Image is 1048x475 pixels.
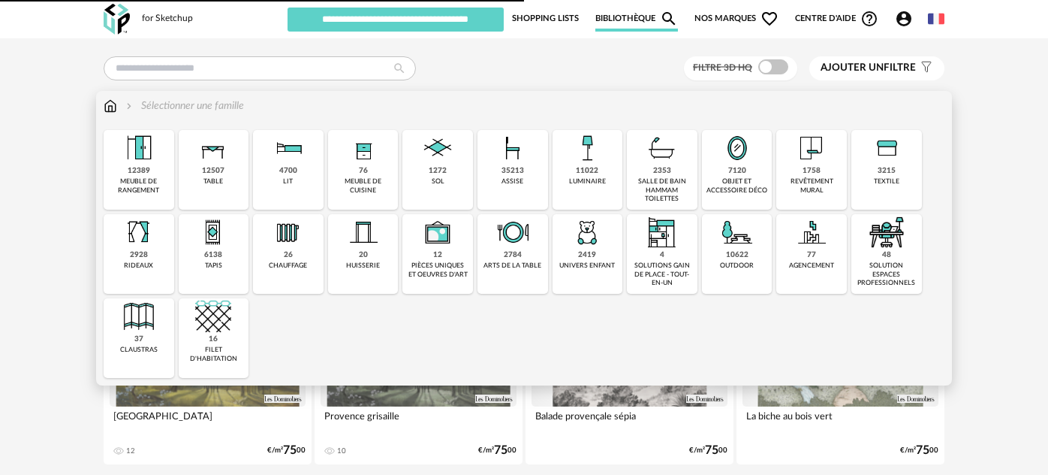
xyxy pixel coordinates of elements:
img: Tapis.png [195,214,231,250]
span: 75 [916,446,929,455]
button: Ajouter unfiltre Filter icon [809,56,944,80]
div: 48 [882,250,891,260]
div: 16 [209,334,218,344]
img: UniversEnfant.png [569,214,605,250]
img: Meuble%20de%20rangement.png [121,130,157,166]
img: ArtTable.png [495,214,531,250]
img: Outdoor.png [719,214,755,250]
div: agencement [789,262,834,270]
div: 2419 [578,250,596,260]
div: €/m² 00 [267,446,306,455]
img: Cloison.png [121,298,157,334]
span: Help Circle Outline icon [860,10,878,28]
div: 76 [359,166,368,176]
span: Filter icon [916,62,933,74]
div: outdoor [720,262,754,270]
div: 12 [126,446,135,455]
span: 75 [705,446,718,455]
div: objet et accessoire déco [706,177,768,195]
span: Magnify icon [660,10,678,28]
div: 11022 [576,166,598,176]
div: revêtement mural [781,177,842,195]
div: €/m² 00 [900,446,938,455]
div: tapis [205,262,222,270]
span: filtre [821,62,916,74]
span: Heart Outline icon [760,10,778,28]
img: filet.png [195,298,231,334]
img: Huiserie.png [345,214,381,250]
a: Shopping Lists [512,6,579,32]
div: €/m² 00 [478,446,516,455]
div: pièces uniques et oeuvres d'art [407,262,468,279]
div: 77 [807,250,816,260]
div: Sélectionner une famille [123,98,244,113]
img: fr [928,11,944,27]
div: 3215 [878,166,896,176]
div: lit [283,177,293,186]
img: Papier%20peint.png [794,130,830,166]
div: €/m² 00 [689,446,727,455]
div: salle de bain hammam toilettes [631,177,693,203]
img: Salle%20de%20bain.png [644,130,680,166]
a: BibliothèqueMagnify icon [595,6,678,32]
div: 2928 [130,250,148,260]
div: 35213 [501,166,524,176]
img: Textile.png [869,130,905,166]
div: solutions gain de place - tout-en-un [631,262,693,287]
span: Nos marques [694,6,778,32]
span: 75 [494,446,507,455]
div: [GEOGRAPHIC_DATA] [110,407,306,437]
div: rideaux [124,262,153,270]
img: Literie.png [270,130,306,166]
span: Filtre 3D HQ [693,63,752,72]
div: 12507 [202,166,224,176]
div: table [203,177,223,186]
div: assise [501,177,523,186]
div: 1272 [429,166,447,176]
div: filet d'habitation [183,346,245,363]
img: Sol.png [420,130,456,166]
div: chauffage [269,262,307,270]
img: espace-de-travail.png [869,214,905,250]
div: Balade provençale sépia [532,407,727,437]
div: 6138 [204,250,222,260]
span: 75 [283,446,297,455]
div: 26 [284,250,293,260]
div: La biche au bois vert [742,407,938,437]
div: univers enfant [559,262,615,270]
span: Account Circle icon [895,10,913,28]
img: Table.png [195,130,231,166]
img: Assise.png [495,130,531,166]
div: 1758 [803,166,821,176]
div: textile [874,177,899,186]
img: Miroir.png [719,130,755,166]
div: solution espaces professionnels [856,262,917,287]
div: 12389 [128,166,150,176]
div: 4 [660,250,664,260]
div: 2784 [504,250,522,260]
img: Agencement.png [794,214,830,250]
div: meuble de rangement [108,177,170,195]
div: 4700 [279,166,297,176]
div: 10 [337,446,346,455]
div: 12 [433,250,442,260]
div: Provence grisaille [321,407,516,437]
div: for Sketchup [142,13,193,25]
div: arts de la table [483,262,541,270]
div: claustras [120,346,158,354]
div: 2353 [653,166,671,176]
img: Radiateur.png [270,214,306,250]
img: svg+xml;base64,PHN2ZyB3aWR0aD0iMTYiIGhlaWdodD0iMTciIHZpZXdCb3g9IjAgMCAxNiAxNyIgZmlsbD0ibm9uZSIgeG... [104,98,117,113]
img: svg+xml;base64,PHN2ZyB3aWR0aD0iMTYiIGhlaWdodD0iMTYiIHZpZXdCb3g9IjAgMCAxNiAxNiIgZmlsbD0ibm9uZSIgeG... [123,98,135,113]
span: Ajouter un [821,62,884,73]
div: 37 [134,334,143,344]
div: meuble de cuisine [333,177,394,195]
img: Rangement.png [345,130,381,166]
div: luminaire [569,177,606,186]
div: sol [432,177,444,186]
img: ToutEnUn.png [644,214,680,250]
img: UniqueOeuvre.png [420,214,456,250]
img: OXP [104,4,130,35]
span: Centre d'aideHelp Circle Outline icon [795,10,878,28]
div: 10622 [726,250,748,260]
